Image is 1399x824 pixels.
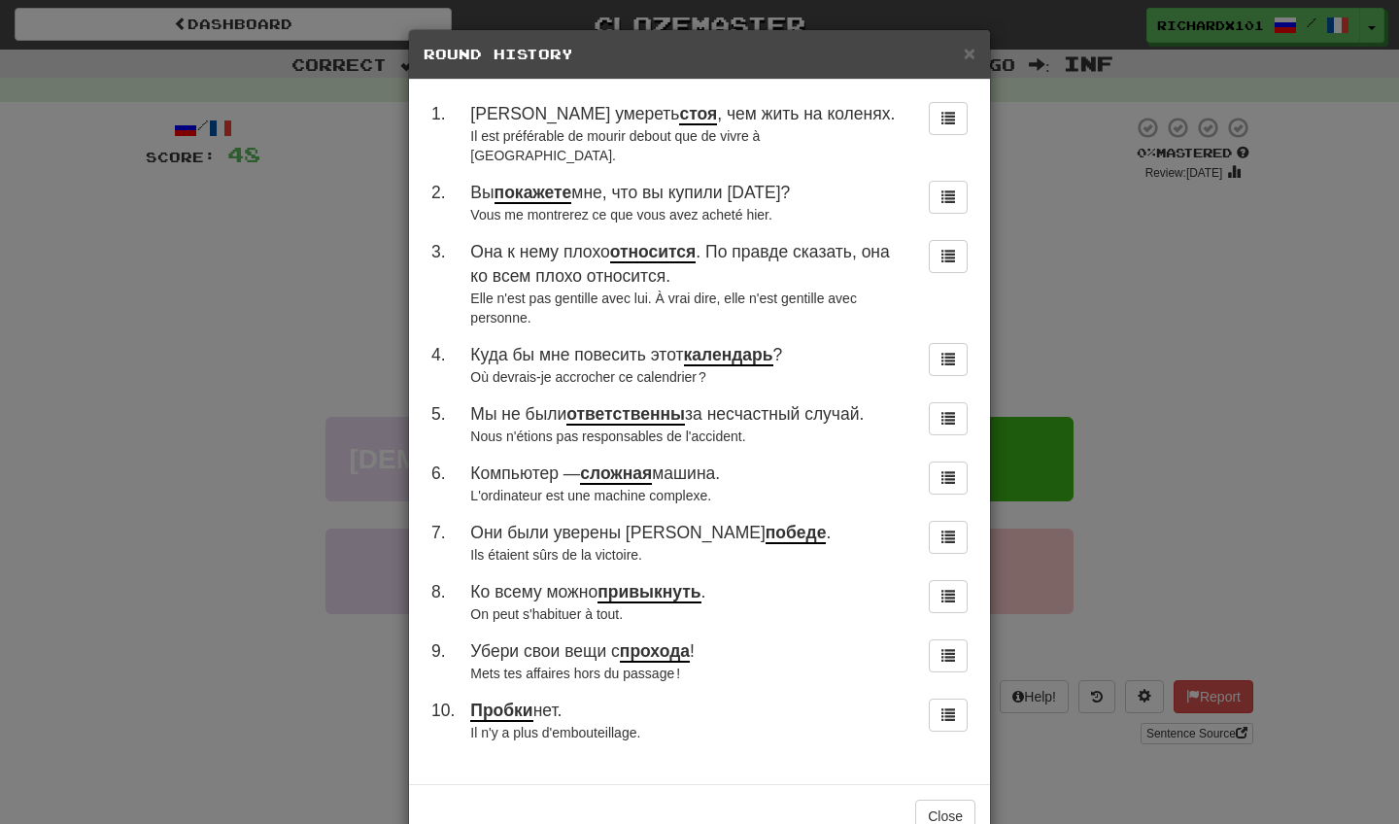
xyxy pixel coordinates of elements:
[470,604,905,624] div: On peut s'habituer à tout.
[766,523,827,544] u: победе
[424,45,975,64] h5: Round History
[470,345,782,366] span: Куда бы мне повесить этот ?
[470,104,895,125] span: [PERSON_NAME] умереть , чем жить на коленях.
[470,701,562,722] span: нет.
[424,232,462,335] td: 3 .
[470,463,720,485] span: Компьютер — машина.
[424,94,462,173] td: 1 .
[424,173,462,232] td: 2 .
[470,205,905,224] div: Vous me montrerez ce que vous avez acheté hier.
[470,701,532,722] u: Пробки
[470,404,864,426] span: Мы не были за несчастный случай.
[424,513,462,572] td: 7 .
[580,463,652,485] u: сложная
[470,582,705,603] span: Ко всему можно .
[424,691,462,750] td: 10 .
[470,664,905,683] div: Mets tes affaires hors du passage !
[424,335,462,395] td: 4 .
[470,641,695,663] span: Убери свои вещи с !
[470,523,831,544] span: Они были уверены [PERSON_NAME] .
[424,632,462,691] td: 9 .
[470,367,905,387] div: Où devrais-je accrocher ce calendrier ?
[964,42,975,64] span: ×
[470,289,905,327] div: Elle n'est pas gentille avec lui. À vrai dire, elle n'est gentille avec personne.
[620,641,690,663] u: прохода
[470,183,790,204] span: Вы мне, что вы купили [DATE]?
[470,723,905,742] div: Il n'y a plus d'embouteillage.
[470,126,905,165] div: Il est préférable de mourir debout que de vivre à [GEOGRAPHIC_DATA].
[424,572,462,632] td: 8 .
[424,454,462,513] td: 6 .
[566,404,685,426] u: ответственны
[679,104,717,125] u: стоя
[964,43,975,63] button: Close
[470,427,905,446] div: Nous n'étions pas responsables de l'accident.
[470,486,905,505] div: L'ordinateur est une machine complexe.
[597,582,700,603] u: привыкнуть
[495,183,572,204] u: покажете
[424,395,462,454] td: 5 .
[470,242,889,286] span: Она к нему плохо . По правде сказать, она ко всем плохо относится.
[684,345,773,366] u: календарь
[470,545,905,565] div: Ils étaient sûrs de la victoire.
[610,242,697,263] u: относится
